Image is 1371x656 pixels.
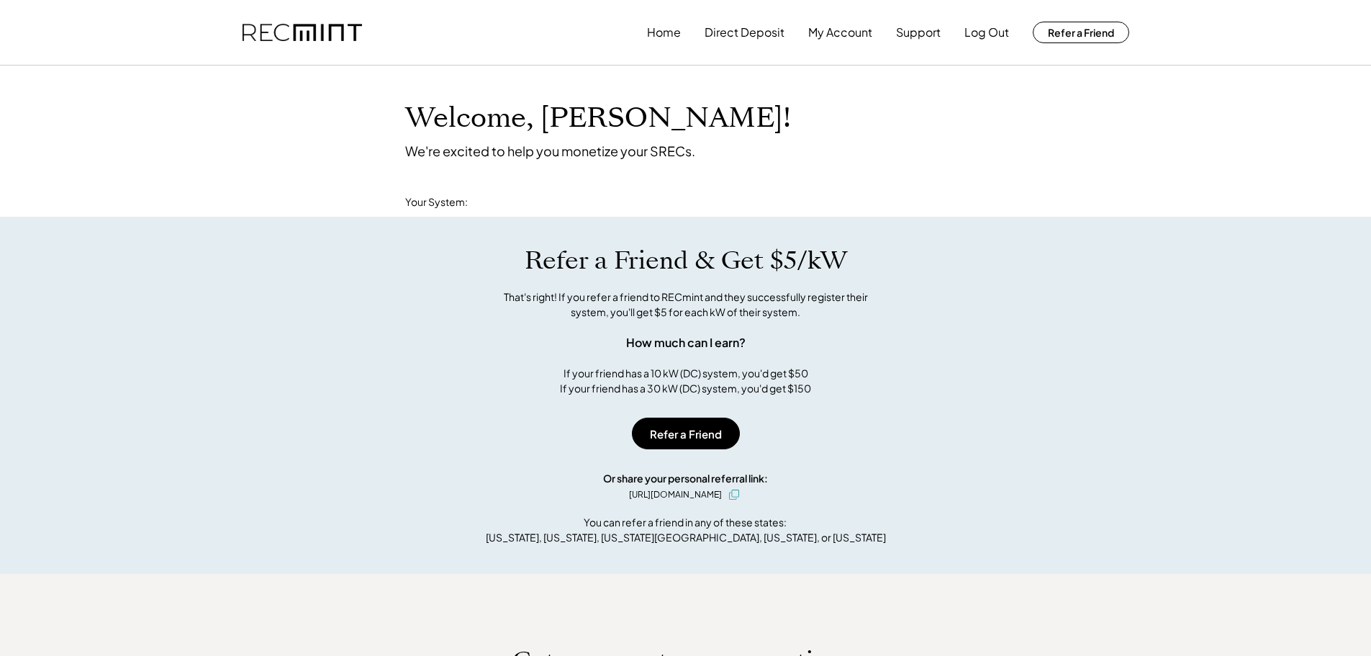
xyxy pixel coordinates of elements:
[525,246,847,276] h1: Refer a Friend & Get $5/kW
[560,366,811,396] div: If your friend has a 10 kW (DC) system, you'd get $50 If your friend has a 30 kW (DC) system, you...
[626,334,746,351] div: How much can I earn?
[405,195,468,210] div: Your System:
[603,471,768,486] div: Or share your personal referral link:
[705,18,784,47] button: Direct Deposit
[808,18,872,47] button: My Account
[647,18,681,47] button: Home
[896,18,941,47] button: Support
[725,486,743,503] button: click to copy
[405,102,791,135] h1: Welcome, [PERSON_NAME]!
[632,418,740,449] button: Refer a Friend
[1033,22,1129,43] button: Refer a Friend
[629,488,722,501] div: [URL][DOMAIN_NAME]
[405,143,695,159] div: We're excited to help you monetize your SRECs.
[488,289,884,320] div: That's right! If you refer a friend to RECmint and they successfully register their system, you'l...
[243,24,362,42] img: recmint-logotype%403x.png
[486,515,886,545] div: You can refer a friend in any of these states: [US_STATE], [US_STATE], [US_STATE][GEOGRAPHIC_DATA...
[964,18,1009,47] button: Log Out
